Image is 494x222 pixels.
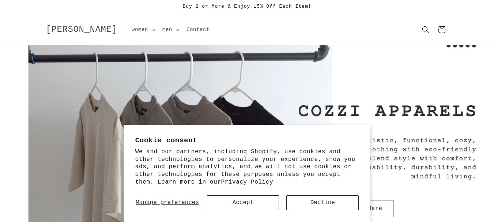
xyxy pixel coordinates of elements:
[132,26,148,33] span: women
[182,4,311,9] span: Buy 2 or More & Enjoy 15% Off Each Item!
[135,136,359,144] h2: Cookie consent
[135,148,359,186] p: We and our partners, including Shopify, use cookies and other technologies to personalize your ex...
[158,22,182,37] summary: men
[127,22,158,37] summary: women
[286,195,359,210] button: Decline
[186,26,210,33] span: Contact
[43,23,120,37] a: [PERSON_NAME]
[182,22,214,37] a: Contact
[136,199,199,206] span: Manage preferences
[418,22,434,38] summary: Search
[338,200,393,217] a: Shop Here
[162,26,172,33] span: men
[221,179,273,185] a: Privacy Policy
[135,195,200,210] button: Manage preferences
[207,195,279,210] button: Accept
[46,25,117,34] span: [PERSON_NAME]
